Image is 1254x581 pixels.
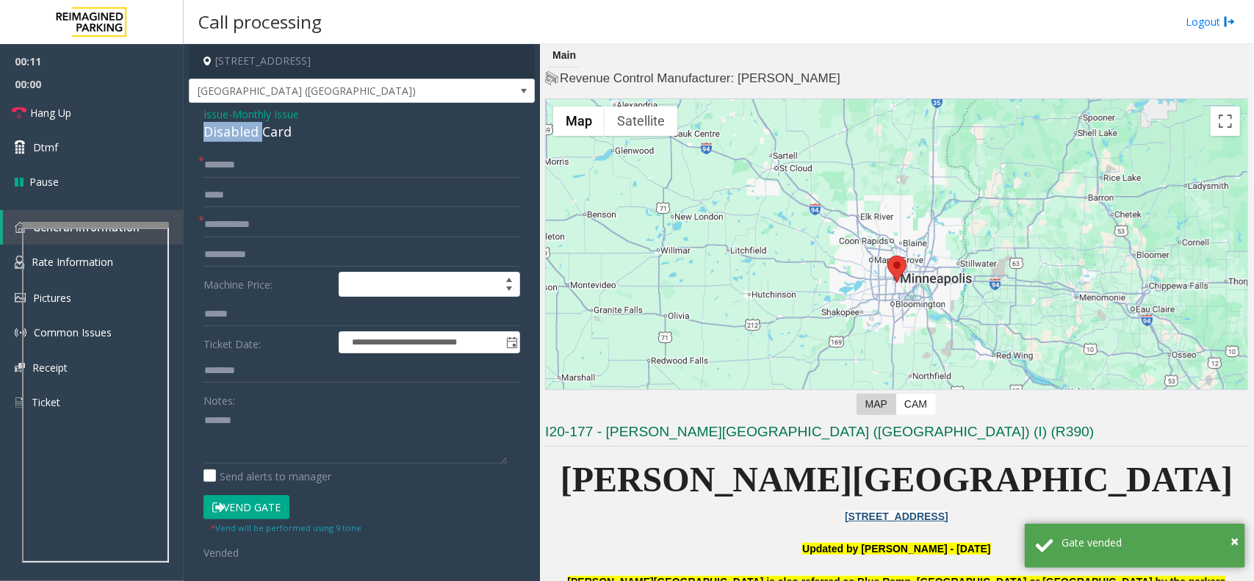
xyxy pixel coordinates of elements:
[15,363,25,372] img: 'icon'
[561,460,1233,499] span: [PERSON_NAME][GEOGRAPHIC_DATA]
[802,543,990,555] font: Updated by [PERSON_NAME] - [DATE]
[30,105,71,120] span: Hang Up
[203,495,289,520] button: Vend Gate
[1230,531,1239,551] span: ×
[15,327,26,339] img: 'icon'
[15,256,24,269] img: 'icon'
[545,70,1248,87] h4: Revenue Control Manufacturer: [PERSON_NAME]
[15,222,26,233] img: 'icon'
[33,140,58,155] span: Dtmf
[203,122,520,142] div: Disabled Card
[1230,530,1239,552] button: Close
[15,396,24,409] img: 'icon'
[189,44,535,79] h4: [STREET_ADDRESS]
[545,422,1248,447] h3: I20-177 - [PERSON_NAME][GEOGRAPHIC_DATA] ([GEOGRAPHIC_DATA]) (I) (R390)
[845,510,948,522] a: [STREET_ADDRESS]
[190,79,465,103] span: [GEOGRAPHIC_DATA] ([GEOGRAPHIC_DATA])
[1062,535,1234,550] div: Gate vended
[1186,14,1236,29] a: Logout
[203,107,228,122] span: Issue
[203,546,239,560] span: Vended
[211,522,361,533] small: Vend will be performed using 9 tone
[887,256,907,283] div: 800 East 28th Street, Minneapolis, MN
[896,394,936,415] label: CAM
[499,284,519,296] span: Decrease value
[499,273,519,284] span: Increase value
[553,107,605,136] button: Show street map
[200,272,335,297] label: Machine Price:
[228,107,299,121] span: -
[203,388,235,408] label: Notes:
[232,107,299,122] span: Monthly Issue
[191,4,329,40] h3: Call processing
[203,469,331,484] label: Send alerts to manager
[200,331,335,353] label: Ticket Date:
[857,394,896,415] label: Map
[549,44,580,68] div: Main
[1224,14,1236,29] img: logout
[3,210,184,245] a: General Information
[1211,107,1240,136] button: Toggle fullscreen view
[33,220,140,234] span: General Information
[605,107,677,136] button: Show satellite imagery
[503,332,519,353] span: Toggle popup
[29,174,59,190] span: Pause
[15,293,26,303] img: 'icon'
